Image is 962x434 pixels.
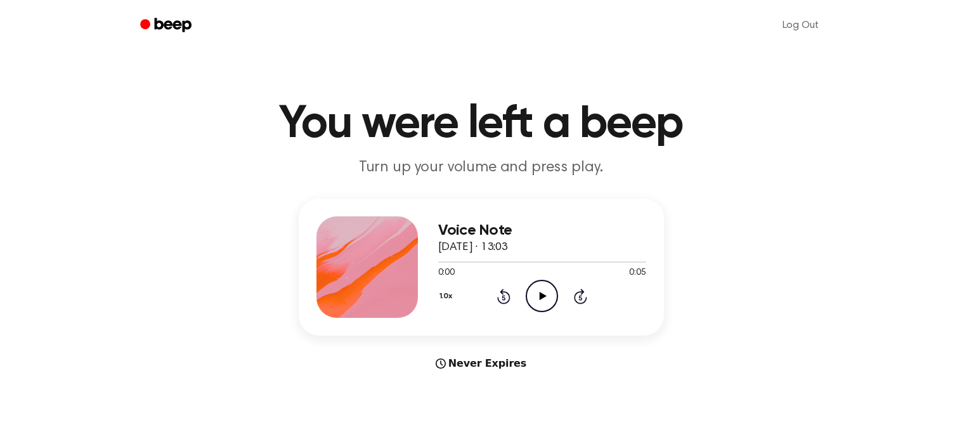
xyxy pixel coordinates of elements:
div: Never Expires [299,356,664,371]
a: Beep [131,13,203,38]
p: Turn up your volume and press play. [238,157,725,178]
button: 1.0x [438,286,457,307]
a: Log Out [770,10,831,41]
h3: Voice Note [438,222,646,239]
span: 0:00 [438,266,455,280]
h1: You were left a beep [157,102,806,147]
span: [DATE] · 13:03 [438,242,508,253]
span: 0:05 [629,266,646,280]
